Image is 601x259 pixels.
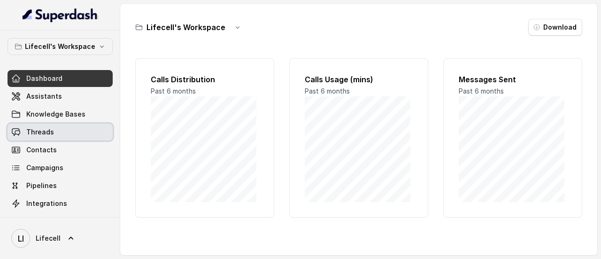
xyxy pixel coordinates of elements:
span: Past 6 months [459,87,504,95]
span: API Settings [26,217,67,226]
span: Pipelines [26,181,57,190]
span: Threads [26,127,54,137]
h3: Lifecell's Workspace [146,22,225,33]
a: Integrations [8,195,113,212]
span: Assistants [26,92,62,101]
span: Knowledge Bases [26,110,85,119]
span: Lifecell [36,234,61,243]
a: Knowledge Bases [8,106,113,123]
span: Contacts [26,145,57,155]
a: Contacts [8,141,113,158]
h2: Messages Sent [459,74,567,85]
h2: Calls Distribution [151,74,259,85]
span: Integrations [26,199,67,208]
p: Lifecell's Workspace [25,41,95,52]
text: LI [18,234,24,243]
a: Pipelines [8,177,113,194]
a: Threads [8,124,113,141]
a: Dashboard [8,70,113,87]
span: Past 6 months [305,87,350,95]
h2: Calls Usage (mins) [305,74,413,85]
button: Lifecell's Workspace [8,38,113,55]
span: Campaigns [26,163,63,173]
a: Campaigns [8,159,113,176]
span: Dashboard [26,74,62,83]
img: light.svg [23,8,98,23]
a: Assistants [8,88,113,105]
a: API Settings [8,213,113,230]
span: Past 6 months [151,87,196,95]
a: Lifecell [8,225,113,251]
button: Download [528,19,582,36]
